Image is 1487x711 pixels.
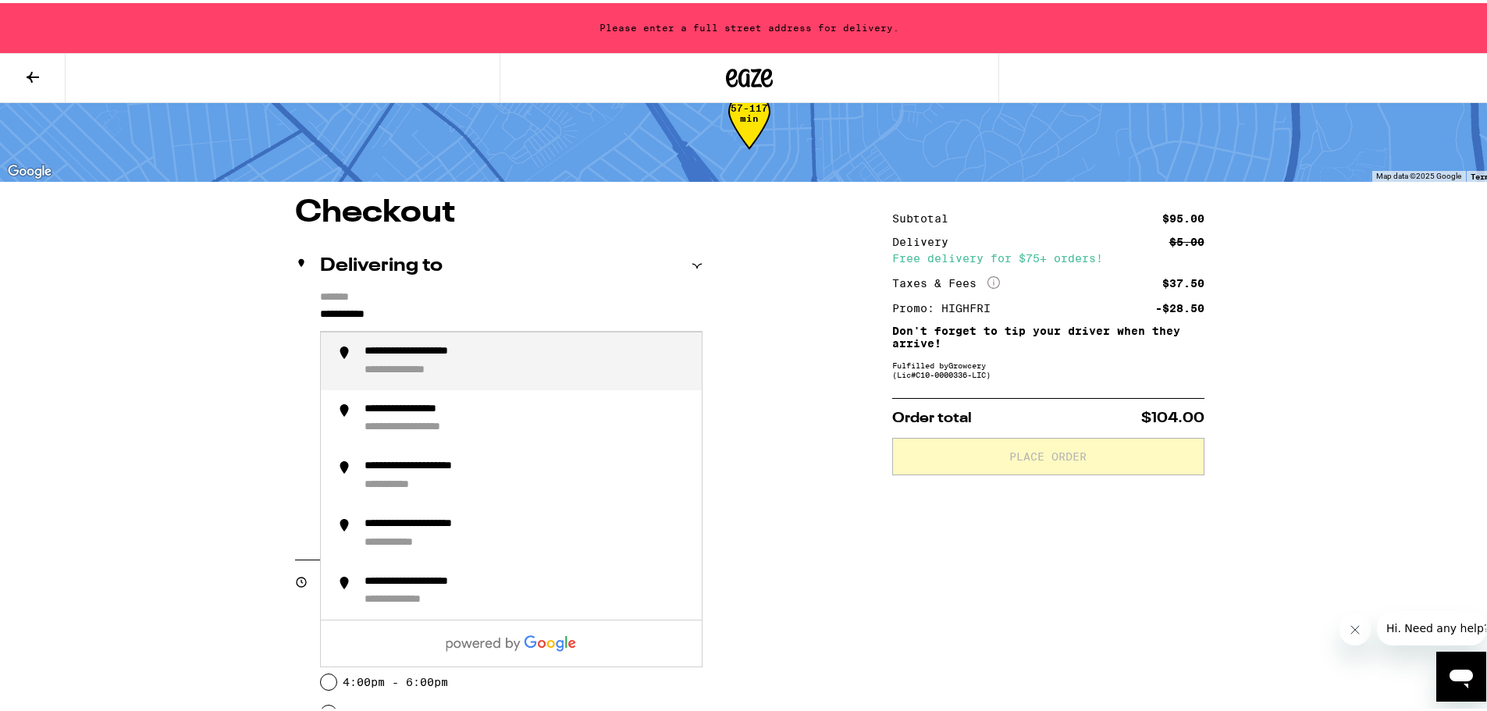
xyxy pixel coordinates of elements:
[892,435,1204,472] button: Place Order
[892,250,1204,261] div: Free delivery for $75+ orders!
[892,357,1204,376] div: Fulfilled by Growcery (Lic# C10-0000336-LIC )
[4,158,55,179] img: Google
[1009,448,1087,459] span: Place Order
[295,194,703,226] h1: Checkout
[1169,233,1204,244] div: $5.00
[1376,169,1461,177] span: Map data ©2025 Google
[892,210,959,221] div: Subtotal
[892,322,1204,347] p: Don't forget to tip your driver when they arrive!
[892,233,959,244] div: Delivery
[1339,611,1371,642] iframe: Close message
[1162,210,1204,221] div: $95.00
[1436,649,1486,699] iframe: Button to launch messaging window
[1162,275,1204,286] div: $37.50
[892,300,1001,311] div: Promo: HIGHFRI
[1377,608,1486,642] iframe: Message from company
[320,254,443,272] h2: Delivering to
[892,273,1000,287] div: Taxes & Fees
[1155,300,1204,311] div: -$28.50
[728,100,770,158] div: 57-117 min
[1141,408,1204,422] span: $104.00
[4,158,55,179] a: Open this area in Google Maps (opens a new window)
[9,11,112,23] span: Hi. Need any help?
[343,673,448,685] label: 4:00pm - 6:00pm
[892,408,972,422] span: Order total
